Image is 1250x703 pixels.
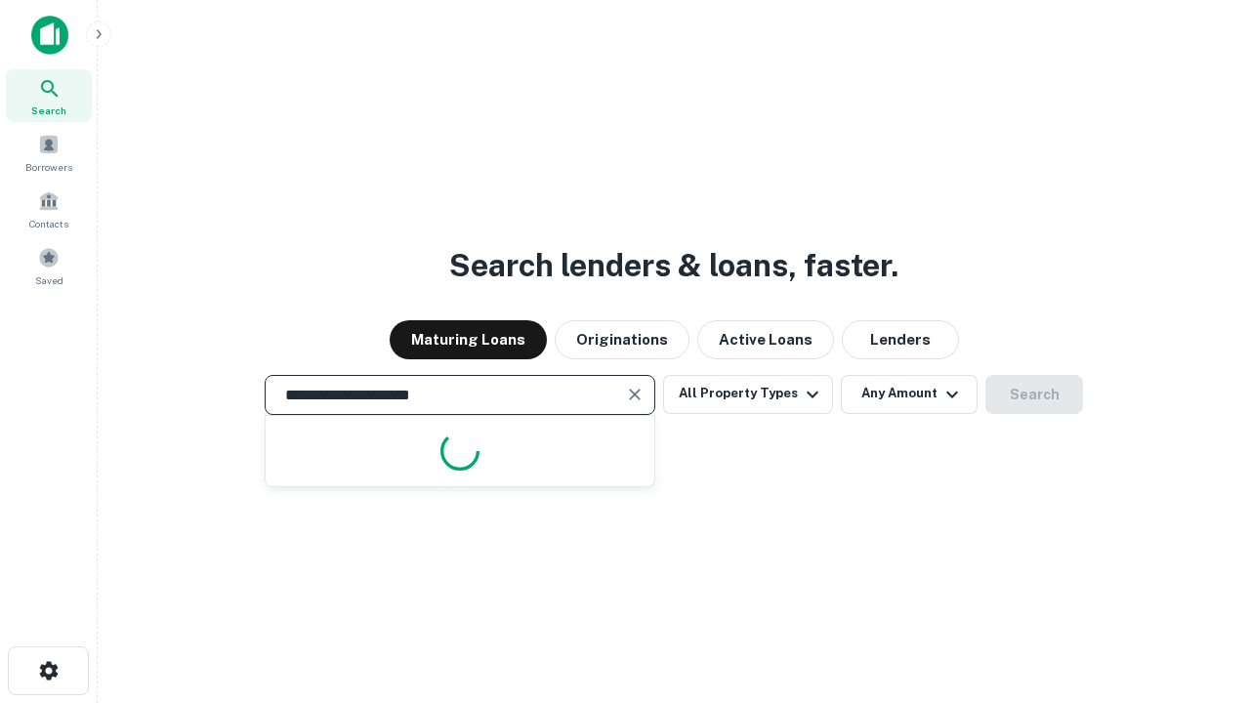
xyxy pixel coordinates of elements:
[555,320,689,359] button: Originations
[6,239,92,292] a: Saved
[31,16,68,55] img: capitalize-icon.png
[29,216,68,231] span: Contacts
[449,242,898,289] h3: Search lenders & loans, faster.
[35,272,63,288] span: Saved
[25,159,72,175] span: Borrowers
[6,183,92,235] a: Contacts
[697,320,834,359] button: Active Loans
[1152,547,1250,641] iframe: Chat Widget
[6,69,92,122] a: Search
[6,126,92,179] a: Borrowers
[31,103,66,118] span: Search
[842,320,959,359] button: Lenders
[841,375,978,414] button: Any Amount
[390,320,547,359] button: Maturing Loans
[621,381,648,408] button: Clear
[663,375,833,414] button: All Property Types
